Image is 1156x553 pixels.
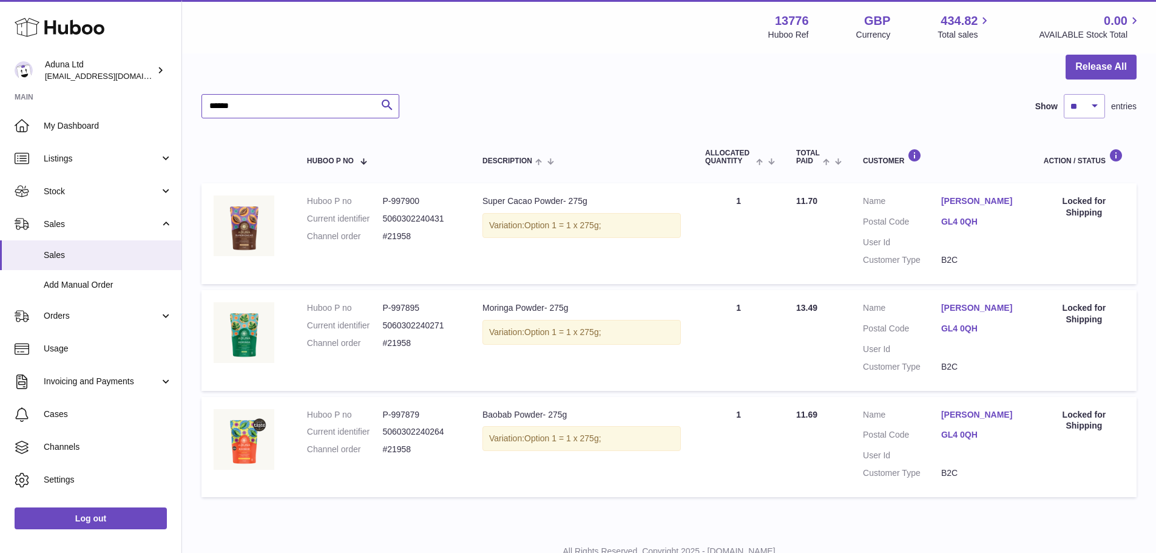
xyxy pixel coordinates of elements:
a: [PERSON_NAME] [941,195,1019,207]
dd: 5060302240431 [382,213,458,225]
div: Aduna Ltd [45,59,154,82]
span: ALLOCATED Quantity [705,149,753,165]
span: Cases [44,409,172,420]
span: Settings [44,474,172,486]
div: Huboo Ref [768,29,809,41]
span: Sales [44,249,172,261]
dd: #21958 [382,231,458,242]
span: Orders [44,310,160,322]
dt: Name [863,302,941,317]
dt: Channel order [307,338,383,349]
dd: B2C [941,361,1019,373]
span: entries [1111,101,1137,112]
dd: 5060302240271 [382,320,458,331]
div: Locked for Shipping [1044,195,1124,219]
dt: Customer Type [863,361,941,373]
dd: P-997895 [382,302,458,314]
a: GL4 0QH [941,323,1019,334]
span: Stock [44,186,160,197]
img: MORINGA-POWDER-POUCH-FOP-CHALK.jpg [214,302,274,363]
div: Variation: [482,213,681,238]
span: [EMAIL_ADDRESS][DOMAIN_NAME] [45,71,178,81]
dt: Huboo P no [307,409,383,421]
span: Invoicing and Payments [44,376,160,387]
span: Description [482,157,532,165]
span: 13.49 [796,303,817,313]
button: Release All [1066,55,1137,80]
span: Total sales [938,29,992,41]
dt: Current identifier [307,320,383,331]
dd: P-997879 [382,409,458,421]
dt: User Id [863,450,941,461]
div: Baobab Powder- 275g [482,409,681,421]
td: 1 [693,397,784,498]
span: Option 1 = 1 x 275g; [524,433,601,443]
div: Locked for Shipping [1044,409,1124,432]
dd: #21958 [382,444,458,455]
a: 0.00 AVAILABLE Stock Total [1039,13,1141,41]
dt: Channel order [307,444,383,455]
div: Super Cacao Powder- 275g [482,195,681,207]
a: GL4 0QH [941,429,1019,441]
span: 0.00 [1104,13,1127,29]
td: 1 [693,183,784,284]
span: Option 1 = 1 x 275g; [524,220,601,230]
div: Action / Status [1044,149,1124,165]
dd: B2C [941,467,1019,479]
div: Moringa Powder- 275g [482,302,681,314]
label: Show [1035,101,1058,112]
dt: Postal Code [863,323,941,338]
span: Option 1 = 1 x 275g; [524,327,601,337]
img: BAOBAB-POWDER-POUCH-FOP-CHALK.jpg [214,409,274,470]
td: 1 [693,290,784,391]
dd: B2C [941,254,1019,266]
dt: Huboo P no [307,195,383,207]
span: Huboo P no [307,157,354,165]
a: GL4 0QH [941,216,1019,228]
dt: User Id [863,344,941,355]
div: Currency [856,29,891,41]
span: 11.70 [796,196,817,206]
span: AVAILABLE Stock Total [1039,29,1141,41]
dt: Huboo P no [307,302,383,314]
dt: Customer Type [863,254,941,266]
img: SUPER-CACAO-POWDER-POUCH-FOP-CHALK.jpg [214,195,274,256]
dt: Postal Code [863,216,941,231]
div: Customer [863,149,1019,165]
dt: Name [863,409,941,424]
span: Sales [44,219,160,230]
span: 11.69 [796,410,817,419]
div: Variation: [482,320,681,345]
dt: Customer Type [863,467,941,479]
dt: Current identifier [307,426,383,438]
div: Locked for Shipping [1044,302,1124,325]
a: [PERSON_NAME] [941,302,1019,314]
dt: User Id [863,237,941,248]
dt: Name [863,195,941,210]
span: Add Manual Order [44,279,172,291]
dd: #21958 [382,338,458,349]
img: internalAdmin-13776@internal.huboo.com [15,61,33,80]
strong: 13776 [775,13,809,29]
dt: Postal Code [863,429,941,444]
strong: GBP [864,13,890,29]
span: My Dashboard [44,120,172,132]
a: [PERSON_NAME] [941,409,1019,421]
span: 434.82 [941,13,978,29]
span: Channels [44,441,172,453]
span: Usage [44,343,172,355]
dd: 5060302240264 [382,426,458,438]
span: Total paid [796,149,820,165]
dd: P-997900 [382,195,458,207]
a: Log out [15,507,167,529]
div: Variation: [482,426,681,451]
dt: Channel order [307,231,383,242]
a: 434.82 Total sales [938,13,992,41]
dt: Current identifier [307,213,383,225]
span: Listings [44,153,160,165]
